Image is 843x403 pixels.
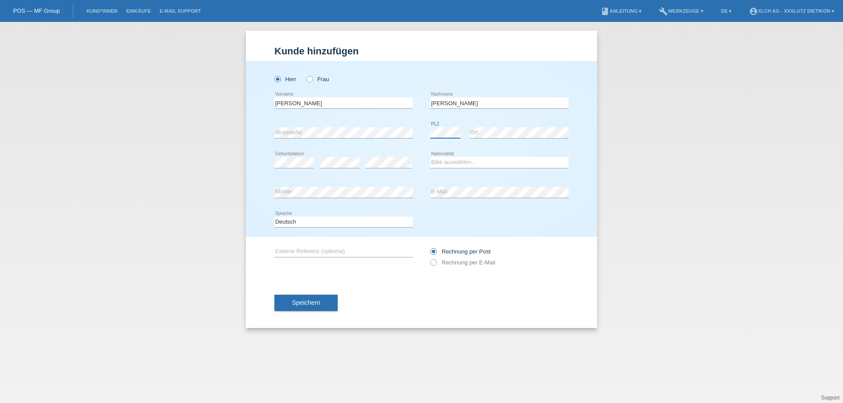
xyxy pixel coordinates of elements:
span: Speichern [292,299,320,306]
input: Herr [274,76,280,82]
a: buildWerkzeuge ▾ [655,8,708,14]
a: E-Mail Support [155,8,205,14]
label: Frau [306,76,329,82]
a: account_circleXLCH AG - XXXLutz Dietikon ▾ [745,8,839,14]
a: Einkäufe [122,8,155,14]
i: book [601,7,609,16]
input: Frau [306,76,312,82]
label: Herr [274,76,296,82]
a: Support [821,395,839,401]
label: Rechnung per Post [430,248,490,255]
label: Rechnung per E-Mail [430,259,495,266]
a: Kund*innen [82,8,122,14]
input: Rechnung per Post [430,248,436,259]
h1: Kunde hinzufügen [274,46,569,57]
button: Speichern [274,295,338,311]
a: DE ▾ [717,8,736,14]
a: POS — MF Group [13,7,60,14]
a: bookAnleitung ▾ [596,8,646,14]
i: account_circle [749,7,758,16]
input: Rechnung per E-Mail [430,259,436,270]
i: build [659,7,668,16]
